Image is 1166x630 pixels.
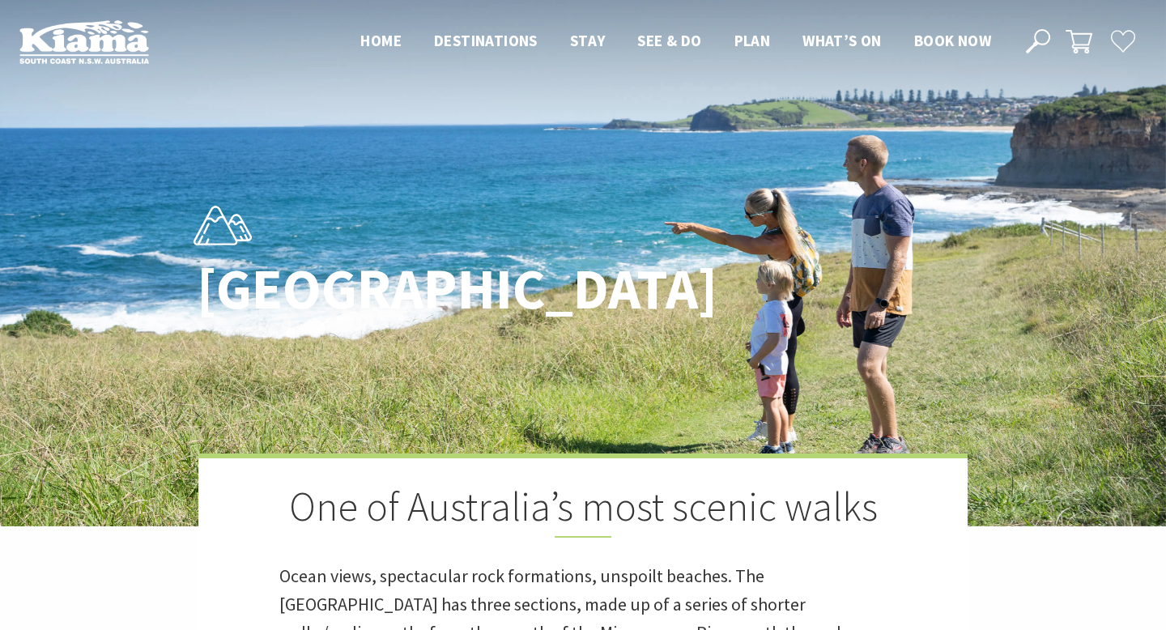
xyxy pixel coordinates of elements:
span: Destinations [434,31,538,50]
span: What’s On [802,31,882,50]
h2: One of Australia’s most scenic walks [279,483,887,538]
img: Kiama Logo [19,19,149,64]
span: Book now [914,31,991,50]
h1: [GEOGRAPHIC_DATA] [197,258,654,321]
nav: Main Menu [344,28,1007,55]
span: Plan [734,31,771,50]
span: See & Do [637,31,701,50]
span: Stay [570,31,606,50]
span: Home [360,31,402,50]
